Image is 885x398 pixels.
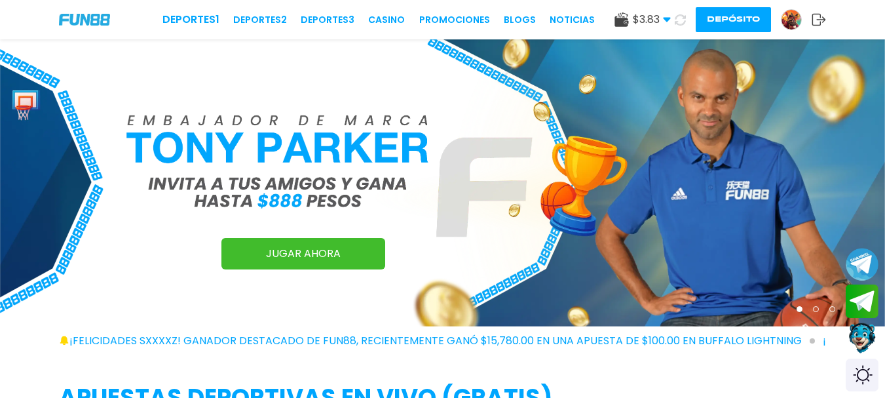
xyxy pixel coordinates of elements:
button: Contact customer service [846,321,878,355]
a: Avatar [781,9,812,30]
a: CASINO [368,13,405,27]
a: Deportes3 [301,13,354,27]
span: ¡FELICIDADES sxxxxz! GANADOR DESTACADO DE FUN88, RECIENTEMENTE GANÓ $15,780.00 EN UNA APUESTA DE ... [69,333,815,349]
button: Join telegram [846,285,878,319]
a: BLOGS [504,13,536,27]
span: $ 3.83 [633,12,671,28]
a: Deportes2 [233,13,287,27]
a: Promociones [419,13,490,27]
a: Deportes1 [162,12,219,28]
a: NOTICIAS [550,13,595,27]
a: JUGAR AHORA [221,238,385,269]
img: Avatar [781,10,801,30]
button: Join telegram channel [846,247,878,281]
img: Company Logo [59,14,110,25]
div: Switch theme [846,359,878,391]
button: Depósito [696,7,771,32]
